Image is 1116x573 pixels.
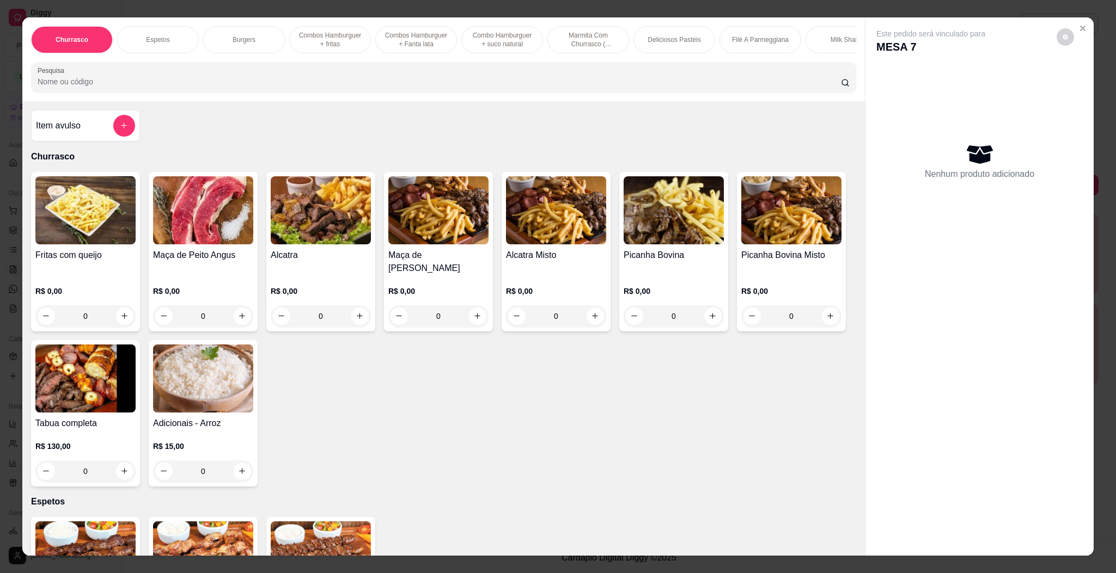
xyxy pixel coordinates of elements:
h4: Item avulso [36,119,81,132]
img: product-image [153,344,253,412]
img: product-image [35,344,136,412]
p: Burgers [233,35,255,44]
p: Combos Hamburguer + Fanta lata [385,31,448,48]
img: product-image [153,176,253,244]
p: R$ 0,00 [506,286,606,297]
p: Nenhum produto adicionado [925,168,1034,181]
img: product-image [506,176,606,244]
h4: Maça de [PERSON_NAME] [388,249,489,275]
p: Churrasco [56,35,88,44]
p: Espetos [31,495,856,508]
button: Close [1074,20,1091,37]
h4: Picanha Bovina Misto [741,249,841,262]
p: R$ 0,00 [388,286,489,297]
p: R$ 15,00 [153,441,253,452]
p: Espetos [146,35,169,44]
img: product-image [624,176,724,244]
p: R$ 130,00 [35,441,136,452]
p: Este pedido será vinculado para [876,28,985,39]
button: add-separate-item [113,115,135,137]
h4: Alcatra Misto [506,249,606,262]
p: R$ 0,00 [741,286,841,297]
img: product-image [388,176,489,244]
p: Churrasco [31,150,856,163]
h4: Tabua completa [35,417,136,430]
img: product-image [741,176,841,244]
h4: Alcatra [271,249,371,262]
p: R$ 0,00 [271,286,371,297]
h4: Picanha Bovina [624,249,724,262]
button: decrease-product-quantity [155,463,173,480]
p: R$ 0,00 [624,286,724,297]
input: Pesquisa [38,76,841,87]
p: Filé A Parmeggiana [732,35,789,44]
h4: Fritas com queijo [35,249,136,262]
button: decrease-product-quantity [1057,28,1074,46]
img: product-image [271,176,371,244]
p: R$ 0,00 [153,286,253,297]
label: Pesquisa [38,66,68,75]
p: Marmita Com Churrasco ( Novidade ) [557,31,620,48]
p: Combo Hamburguer + suco natural [471,31,534,48]
h4: Maça de Peito Angus [153,249,253,262]
p: R$ 0,00 [35,286,136,297]
button: increase-product-quantity [234,463,251,480]
p: MESA 7 [876,39,985,54]
h4: Adicionais - Arroz [153,417,253,430]
p: Milk Shake [831,35,863,44]
img: product-image [35,176,136,244]
p: Combos Hamburguer + fritas [298,31,362,48]
p: Deliciosos Pastéis [648,35,700,44]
